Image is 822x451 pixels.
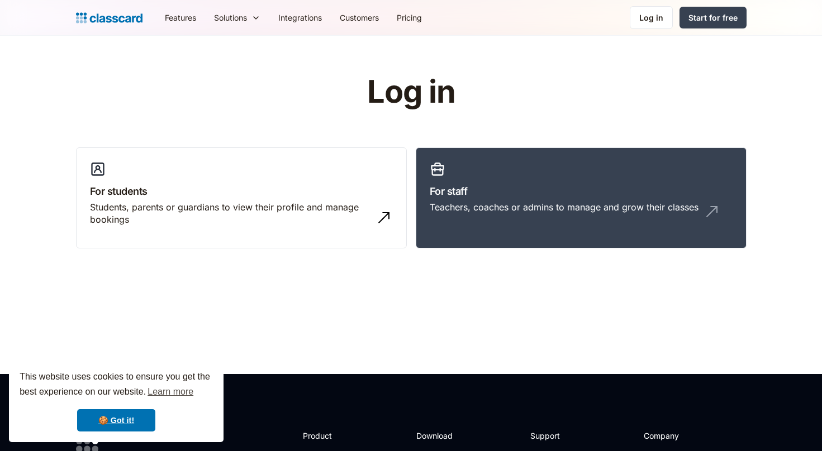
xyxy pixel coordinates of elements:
div: Log in [639,12,663,23]
a: For studentsStudents, parents or guardians to view their profile and manage bookings [76,147,407,249]
a: Pricing [388,5,431,30]
a: Log in [630,6,673,29]
h3: For students [90,184,393,199]
a: home [76,10,142,26]
div: cookieconsent [9,359,224,442]
a: Customers [331,5,388,30]
div: Solutions [205,5,269,30]
a: Features [156,5,205,30]
a: dismiss cookie message [77,409,155,431]
h3: For staff [430,184,733,199]
span: This website uses cookies to ensure you get the best experience on our website. [20,370,213,400]
a: Start for free [680,7,747,28]
h2: Download [416,430,462,442]
h2: Company [644,430,718,442]
a: For staffTeachers, coaches or admins to manage and grow their classes [416,147,747,249]
div: Solutions [214,12,247,23]
h1: Log in [234,75,588,109]
div: Start for free [688,12,738,23]
h2: Product [303,430,363,442]
div: Students, parents or guardians to view their profile and manage bookings [90,201,370,226]
div: Teachers, coaches or admins to manage and grow their classes [430,201,699,213]
h2: Support [530,430,576,442]
a: Integrations [269,5,331,30]
a: learn more about cookies [146,383,195,400]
